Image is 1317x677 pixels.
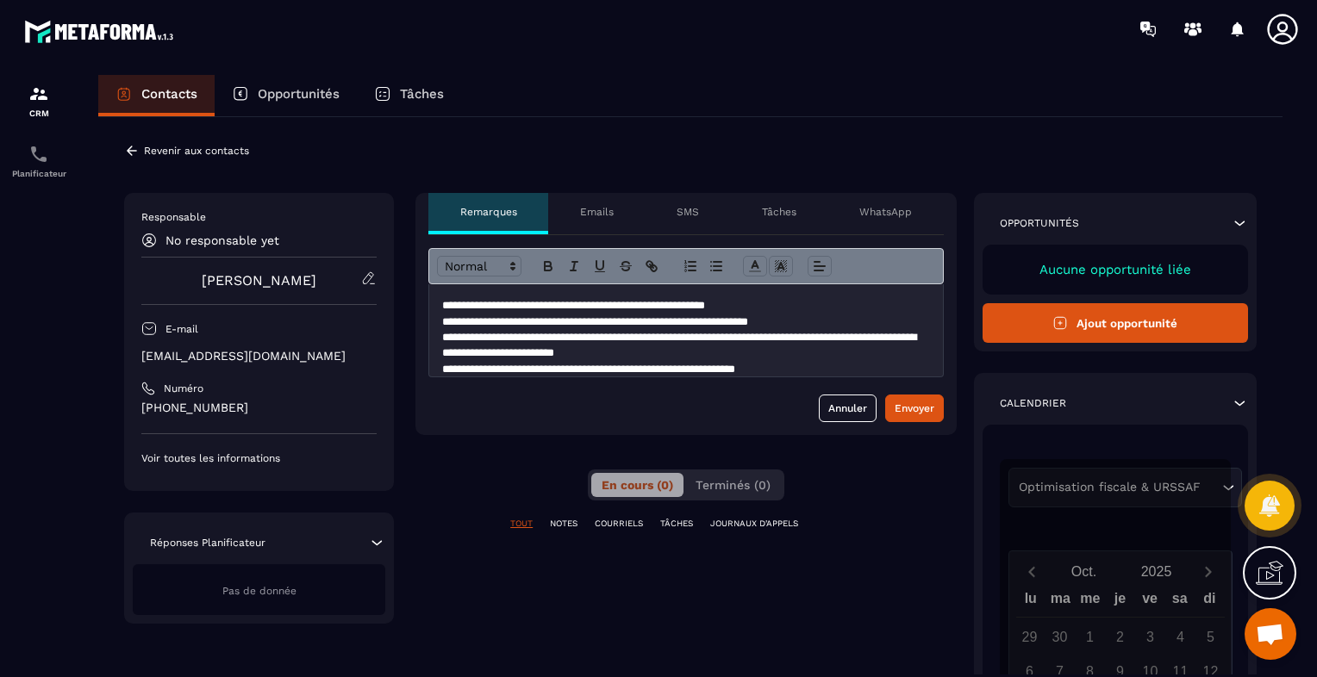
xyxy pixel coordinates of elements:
[819,394,877,422] button: Annuler
[1000,262,1232,277] p: Aucune opportunité liée
[580,205,614,219] p: Emails
[141,400,377,416] p: [PHONE_NUMBER]
[677,205,699,219] p: SMS
[1000,216,1079,230] p: Opportunités
[164,382,203,395] p: Numéro
[685,473,781,497] button: Terminés (0)
[4,71,73,131] a: formationformationCRM
[24,16,179,47] img: logo
[4,109,73,118] p: CRM
[144,145,249,157] p: Revenir aux contacts
[510,518,533,530] p: TOUT
[885,394,944,422] button: Envoyer
[602,478,673,492] span: En cours (0)
[460,205,517,219] p: Remarques
[895,400,934,417] div: Envoyer
[357,75,461,116] a: Tâches
[859,205,912,219] p: WhatsApp
[1245,608,1296,660] div: Ouvrir le chat
[98,75,215,116] a: Contacts
[141,451,377,465] p: Voir toutes les informations
[165,233,279,247] p: No responsable yet
[595,518,643,530] p: COURRIELS
[258,86,340,102] p: Opportunités
[660,518,693,530] p: TÂCHES
[165,322,198,336] p: E-mail
[150,536,265,550] p: Réponses Planificateur
[202,272,316,289] a: [PERSON_NAME]
[215,75,357,116] a: Opportunités
[550,518,577,530] p: NOTES
[28,144,49,165] img: scheduler
[222,585,296,597] span: Pas de donnée
[28,84,49,104] img: formation
[141,86,197,102] p: Contacts
[400,86,444,102] p: Tâches
[141,348,377,364] p: [EMAIL_ADDRESS][DOMAIN_NAME]
[141,210,377,224] p: Responsable
[591,473,683,497] button: En cours (0)
[4,169,73,178] p: Planificateur
[1000,396,1066,410] p: Calendrier
[983,303,1249,343] button: Ajout opportunité
[710,518,798,530] p: JOURNAUX D'APPELS
[696,478,771,492] span: Terminés (0)
[762,205,796,219] p: Tâches
[4,131,73,191] a: schedulerschedulerPlanificateur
